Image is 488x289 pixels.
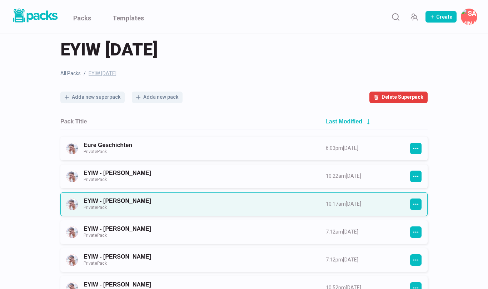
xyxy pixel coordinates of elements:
img: Packs logo [11,7,59,24]
h2: Last Modified [325,118,362,125]
button: Manage Team Invites [407,10,421,24]
button: Adda new pack [132,92,183,103]
span: / [84,70,86,77]
h2: Pack Title [60,118,87,125]
nav: breadcrumb [60,70,428,77]
button: Search [388,10,403,24]
button: Adda new superpack [60,92,125,103]
button: Delete Superpack [369,92,428,103]
span: EYIW [DATE] [89,70,116,77]
button: Savina Tilmann [461,9,477,25]
span: EYIW [DATE] [60,38,158,61]
a: All Packs [60,70,81,77]
a: Packs logo [11,7,59,26]
button: Create Pack [425,11,457,23]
